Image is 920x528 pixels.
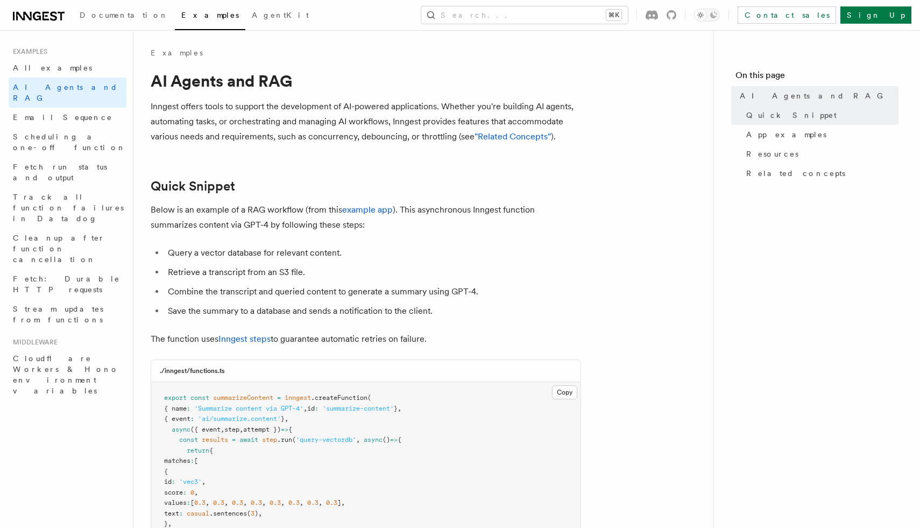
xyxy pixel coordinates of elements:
span: App examples [746,129,826,140]
a: Quick Snippet [151,179,235,194]
span: = [277,394,281,402]
span: Middleware [9,338,58,347]
span: => [281,426,288,433]
a: Email Sequence [9,108,126,127]
span: : [183,489,187,496]
span: Related concepts [746,168,845,179]
span: step [262,436,277,443]
span: const [190,394,209,402]
span: Scheduling a one-off function [13,132,126,152]
span: Email Sequence [13,113,112,122]
span: [ [190,499,194,506]
span: score [164,489,183,496]
span: inngest [285,394,311,402]
a: Fetch run status and output [9,157,126,187]
span: } [394,405,398,412]
a: Sign Up [840,6,911,24]
a: "Related Concepts" [475,131,551,142]
span: Examples [9,47,47,56]
a: Scheduling a one-off function [9,127,126,157]
button: Search...⌘K [421,6,628,24]
span: Cleanup after function cancellation [13,234,105,264]
span: ( [367,394,371,402]
span: Track all function failures in Datadog [13,193,124,223]
a: Cloudflare Workers & Hono environment variables [9,349,126,400]
span: step [224,426,239,433]
button: Copy [552,385,577,399]
span: , [243,499,247,506]
span: async [172,426,190,433]
a: Track all function failures in Datadog [9,187,126,228]
a: AgentKit [245,3,315,29]
a: Documentation [73,3,175,29]
span: Examples [181,11,239,19]
li: Retrieve a transcript from an S3 file. [165,265,581,280]
span: attempt }) [243,426,281,433]
span: { [288,426,292,433]
a: Examples [175,3,245,30]
span: async [364,436,383,443]
span: matches [164,457,190,464]
span: ( [247,510,251,517]
span: values [164,499,187,506]
span: : [190,415,194,423]
span: : [315,405,319,412]
span: AI Agents and RAG [740,90,889,101]
a: Fetch: Durable HTTP requests [9,269,126,299]
span: } [281,415,285,423]
a: Stream updates from functions [9,299,126,329]
a: Cleanup after function cancellation [9,228,126,269]
span: Fetch: Durable HTTP requests [13,274,120,294]
a: Examples [151,47,203,58]
span: ({ event [190,426,221,433]
p: The function uses to guarantee automatic retries on failure. [151,332,581,347]
span: { [209,447,213,454]
span: , [303,405,307,412]
span: Documentation [80,11,168,19]
li: Query a vector database for relevant content. [165,245,581,261]
span: : [179,510,183,517]
span: , [224,499,228,506]
a: Related concepts [742,164,898,183]
span: 0.3 [232,499,243,506]
span: 0 [190,489,194,496]
span: 'query-vectordb' [296,436,356,443]
span: , [202,478,206,485]
li: Save the summary to a database and sends a notification to the client. [165,304,581,319]
span: , [341,499,345,506]
span: : [190,457,194,464]
li: Combine the transcript and queried content to generate a summary using GPT-4. [165,284,581,299]
h4: On this page [735,69,898,86]
span: 0.3 [213,499,224,506]
span: : [172,478,175,485]
button: Toggle dark mode [694,9,720,22]
span: { event [164,415,190,423]
span: = [232,436,236,443]
span: , [168,520,172,527]
span: , [319,499,322,506]
span: , [239,426,243,433]
a: AI Agents and RAG [9,78,126,108]
span: { [398,436,401,443]
span: 0.3 [270,499,281,506]
span: , [262,499,266,506]
span: 0.3 [288,499,300,506]
span: { name [164,405,187,412]
span: , [356,436,360,443]
span: ] [337,499,341,506]
span: summarizeContent [213,394,273,402]
h3: ./inngest/functions.ts [160,367,225,375]
span: .createFunction [311,394,367,402]
span: 0.3 [251,499,262,506]
a: Resources [742,144,898,164]
p: Inngest offers tools to support the development of AI-powered applications. Whether you're buildi... [151,99,581,144]
span: : [187,499,190,506]
span: All examples [13,64,92,72]
a: Contact sales [738,6,836,24]
span: { [164,468,168,475]
span: ) [254,510,258,517]
span: AI Agents and RAG [13,83,118,102]
span: , [398,405,401,412]
a: Quick Snippet [742,105,898,125]
span: , [300,499,303,506]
